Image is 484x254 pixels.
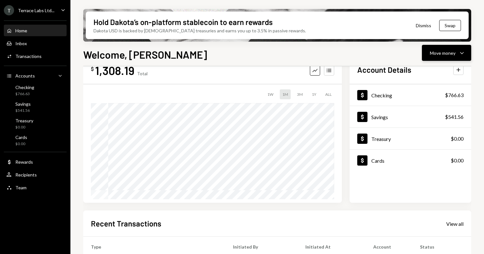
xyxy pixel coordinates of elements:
[371,92,392,98] div: Checking
[95,63,134,78] div: 1,308.19
[445,113,464,121] div: $541.56
[4,50,67,62] a: Transactions
[91,218,161,229] h2: Recent Transactions
[15,125,33,130] div: $0.00
[4,83,67,98] a: Checking$766.63
[294,89,305,99] div: 3M
[4,99,67,115] a: Savings$541.56
[350,150,471,171] a: Cards$0.00
[91,66,94,72] div: $
[451,135,464,143] div: $0.00
[4,182,67,193] a: Team
[93,27,306,34] div: Dakota USD is backed by [DEMOGRAPHIC_DATA] treasuries and earns you up to 3.5% in passive rewards.
[15,185,27,190] div: Team
[4,156,67,168] a: Rewards
[15,101,31,107] div: Savings
[83,48,207,61] h1: Welcome, [PERSON_NAME]
[371,114,388,120] div: Savings
[4,37,67,49] a: Inbox
[422,45,471,61] button: Move money
[18,8,54,13] div: Terrace Labs Ltd...
[15,41,27,46] div: Inbox
[451,157,464,164] div: $0.00
[4,70,67,81] a: Accounts
[15,73,35,78] div: Accounts
[15,141,27,147] div: $0.00
[15,53,42,59] div: Transactions
[4,133,67,148] a: Cards$0.00
[309,89,319,99] div: 1Y
[4,116,67,131] a: Treasury$0.00
[15,172,37,177] div: Recipients
[4,25,67,36] a: Home
[350,106,471,127] a: Savings$541.56
[280,89,291,99] div: 1M
[265,89,276,99] div: 1W
[408,18,439,33] button: Dismiss
[137,71,148,76] div: Total
[439,20,461,31] button: Swap
[4,5,14,15] div: T
[446,220,464,227] a: View all
[15,135,27,140] div: Cards
[445,91,464,99] div: $766.63
[15,159,33,165] div: Rewards
[15,118,33,123] div: Treasury
[430,50,456,56] div: Move money
[4,169,67,180] a: Recipients
[350,84,471,106] a: Checking$766.63
[15,28,27,33] div: Home
[371,158,384,164] div: Cards
[15,108,31,113] div: $541.56
[15,85,34,90] div: Checking
[93,17,273,27] div: Hold Dakota’s on-platform stablecoin to earn rewards
[323,89,334,99] div: ALL
[357,64,411,75] h2: Account Details
[15,91,34,97] div: $766.63
[350,128,471,149] a: Treasury$0.00
[371,136,391,142] div: Treasury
